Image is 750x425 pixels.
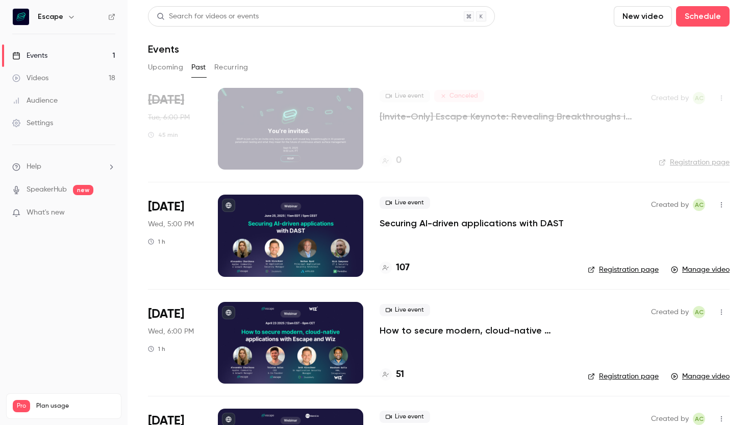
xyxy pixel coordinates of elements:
[148,199,184,215] span: [DATE]
[434,90,484,102] span: Canceled
[148,59,183,76] button: Upcoming
[13,9,29,25] img: Escape
[12,51,47,61] div: Events
[651,413,689,425] span: Created by
[380,304,430,316] span: Live event
[38,12,63,22] h6: Escape
[27,207,65,218] span: What's new
[651,199,689,211] span: Created by
[693,306,705,318] span: Alexandra Charikova
[148,219,194,229] span: Wed, 5:00 PM
[148,112,190,123] span: Tue, 6:00 PM
[12,96,58,106] div: Audience
[103,208,115,218] iframe: Noticeable Trigger
[73,185,93,195] span: new
[693,199,705,211] span: Alexandra Charikova
[148,302,202,384] div: Apr 23 Wed, 6:00 PM (Europe/Paris)
[148,238,165,246] div: 1 h
[12,118,53,128] div: Settings
[651,306,689,318] span: Created by
[588,371,659,382] a: Registration page
[671,265,730,275] a: Manage video
[214,59,248,76] button: Recurring
[148,43,179,55] h1: Events
[380,217,564,229] a: Securing AI-driven applications with DAST
[380,154,402,168] a: 0
[148,88,202,170] div: Sep 9 Tue, 6:00 PM (Europe/Amsterdam)
[36,402,115,410] span: Plan usage
[396,154,402,168] h4: 0
[695,199,704,211] span: AC
[396,261,410,275] h4: 107
[671,371,730,382] a: Manage video
[380,261,410,275] a: 107
[380,411,430,423] span: Live event
[380,368,404,382] a: 51
[676,6,730,27] button: Schedule
[695,306,704,318] span: AC
[693,92,705,104] span: Alexandra Charikova
[191,59,206,76] button: Past
[148,131,178,139] div: 45 min
[380,110,635,123] a: [Invite-Only] Escape Keynote: Revealing Breakthroughs in AI-Powered Penetration Testing and the F...
[12,73,48,83] div: Videos
[27,184,67,195] a: SpeakerHub
[13,400,30,412] span: Pro
[148,92,184,108] span: [DATE]
[588,265,659,275] a: Registration page
[148,345,165,353] div: 1 h
[27,161,41,172] span: Help
[380,324,571,337] a: How to secure modern, cloud-native applications with Escape and Wiz
[396,368,404,382] h4: 51
[380,197,430,209] span: Live event
[693,413,705,425] span: Alexandra Charikova
[695,413,704,425] span: AC
[614,6,672,27] button: New video
[651,92,689,104] span: Created by
[12,161,115,172] li: help-dropdown-opener
[148,195,202,276] div: Jun 25 Wed, 11:00 AM (America/New York)
[695,92,704,104] span: AC
[148,326,194,337] span: Wed, 6:00 PM
[157,11,259,22] div: Search for videos or events
[659,157,730,168] a: Registration page
[148,306,184,322] span: [DATE]
[380,90,430,102] span: Live event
